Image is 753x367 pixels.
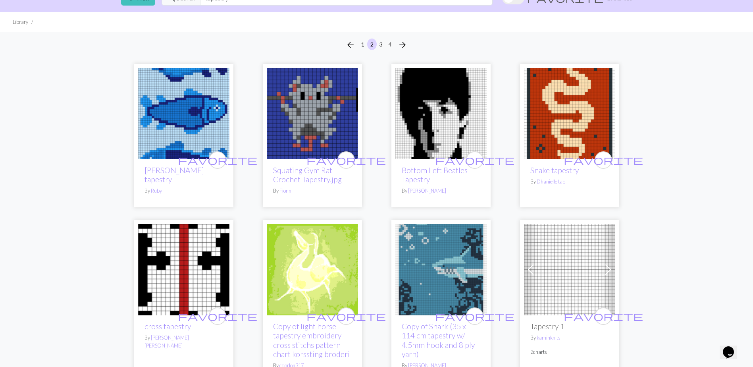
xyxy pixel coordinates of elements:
[395,265,487,272] a: Screenshot 2023-08-29 at 8.42.58 pm.png
[564,308,643,324] i: favourite
[178,308,257,324] i: favourite
[530,166,579,175] a: Snake tapestry
[13,18,28,26] li: Library
[530,322,609,331] h2: Tapestry 1
[530,334,609,342] p: By
[178,310,257,322] span: favorite
[466,151,483,169] button: favourite
[395,109,487,116] a: b9fa2a3e43e939f13fb013ecdf14eba1.jpg
[267,224,358,315] img: light horse tapestry embroidery cross stitchs pattern chart korssting broderi
[138,265,229,272] a: cross tapestry
[395,39,410,51] button: Next
[279,187,291,194] a: Fionn
[408,187,446,194] a: [PERSON_NAME]
[138,109,229,116] a: Ella tapestry
[144,187,223,195] p: By
[144,322,191,331] a: cross tapestry
[138,224,229,315] img: cross tapestry
[435,310,514,322] span: favorite
[537,334,560,341] a: kaminknits
[178,154,257,166] span: favorite
[138,68,229,159] img: Ella tapestry
[151,187,162,194] a: Ruby
[595,151,612,169] button: favourite
[343,39,358,51] button: Previous
[435,152,514,168] i: favourite
[524,224,615,315] img: Tapestry 1
[395,224,487,315] img: Screenshot 2023-08-29 at 8.42.58 pm.png
[537,178,565,185] a: Dhanielle tab
[267,68,358,159] img: Squating Gym Rat Crochet Tapestry.jpg
[144,334,223,349] p: By
[524,265,615,272] a: Tapestry 1
[267,265,358,272] a: light horse tapestry embroidery cross stitchs pattern chart korssting broderi
[435,308,514,324] i: favourite
[564,152,643,168] i: favourite
[306,310,386,322] span: favorite
[398,40,407,50] i: Next
[524,109,615,116] a: Snake tapestry
[402,187,480,195] p: By
[346,40,355,50] i: Previous
[178,152,257,168] i: favourite
[273,166,342,184] a: Squating Gym Rat Crochet Tapestry.jpg
[398,39,407,50] span: arrow_forward
[267,109,358,116] a: Squating Gym Rat Crochet Tapestry.jpg
[306,152,386,168] i: favourite
[209,151,226,169] button: favourite
[306,308,386,324] i: favourite
[337,307,355,325] button: favourite
[564,310,643,322] span: favorite
[402,166,468,184] a: Bottom Left Beatles Tapestry
[720,335,745,359] iframe: chat widget
[144,166,204,184] a: [PERSON_NAME] tapestry
[530,348,609,356] p: 2 charts
[564,154,643,166] span: favorite
[273,322,350,358] a: Copy of light horse tapestry embroidery cross stitchs pattern chart korssting broderi
[346,39,355,50] span: arrow_back
[273,187,352,195] p: By
[530,178,609,185] p: By
[337,151,355,169] button: favourite
[595,307,612,325] button: favourite
[306,154,386,166] span: favorite
[435,154,514,166] span: favorite
[466,307,483,325] button: favourite
[144,334,189,348] a: [PERSON_NAME] [PERSON_NAME]
[524,68,615,159] img: Snake tapestry
[209,307,226,325] button: favourite
[395,68,487,159] img: b9fa2a3e43e939f13fb013ecdf14eba1.jpg
[376,39,386,50] button: 3
[367,39,377,50] button: 2
[385,39,395,50] button: 4
[358,39,368,50] button: 1
[402,322,475,358] a: Copy of Shark (35 x 114 cm tapestry w/ 4.5mm hook and 8 ply yarn)
[343,39,410,51] nav: Page navigation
